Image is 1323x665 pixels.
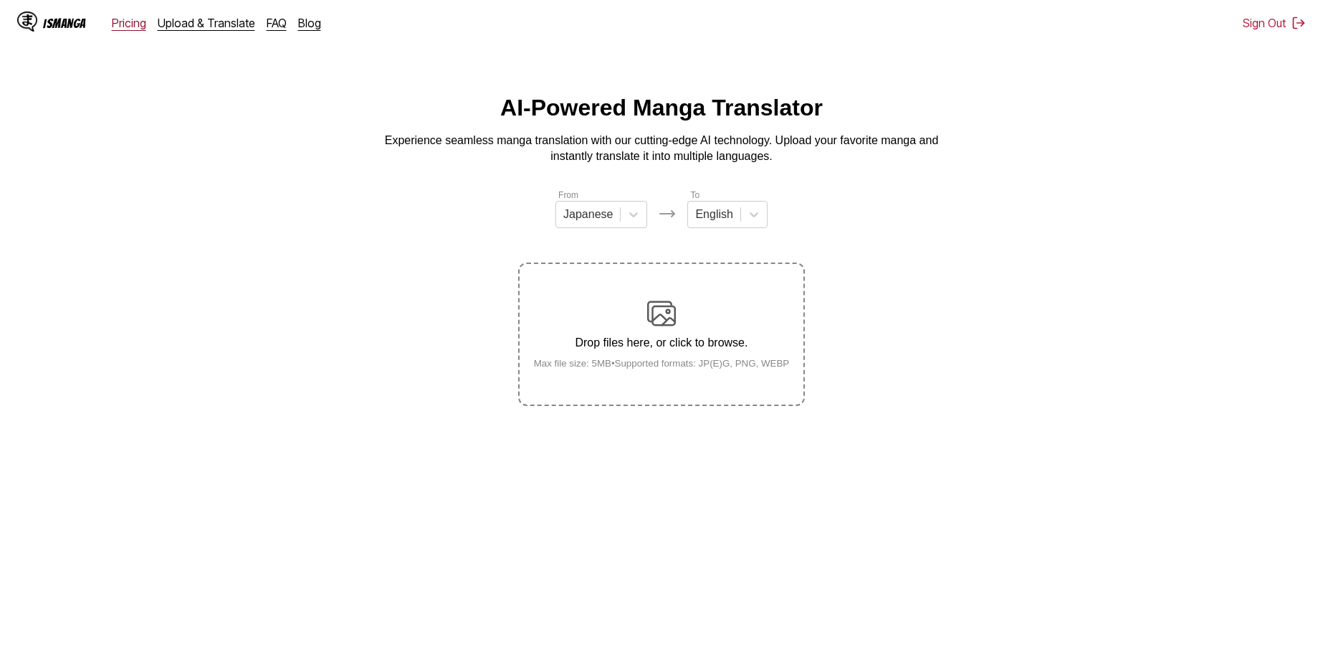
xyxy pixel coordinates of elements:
[17,11,37,32] img: IsManga Logo
[690,190,699,200] label: To
[158,16,255,30] a: Upload & Translate
[1243,16,1306,30] button: Sign Out
[522,358,801,369] small: Max file size: 5MB • Supported formats: JP(E)G, PNG, WEBP
[558,190,578,200] label: From
[298,16,321,30] a: Blog
[267,16,287,30] a: FAQ
[17,11,112,34] a: IsManga LogoIsManga
[659,205,676,222] img: Languages icon
[112,16,146,30] a: Pricing
[500,95,823,121] h1: AI-Powered Manga Translator
[375,133,948,165] p: Experience seamless manga translation with our cutting-edge AI technology. Upload your favorite m...
[522,336,801,349] p: Drop files here, or click to browse.
[1291,16,1306,30] img: Sign out
[43,16,86,30] div: IsManga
